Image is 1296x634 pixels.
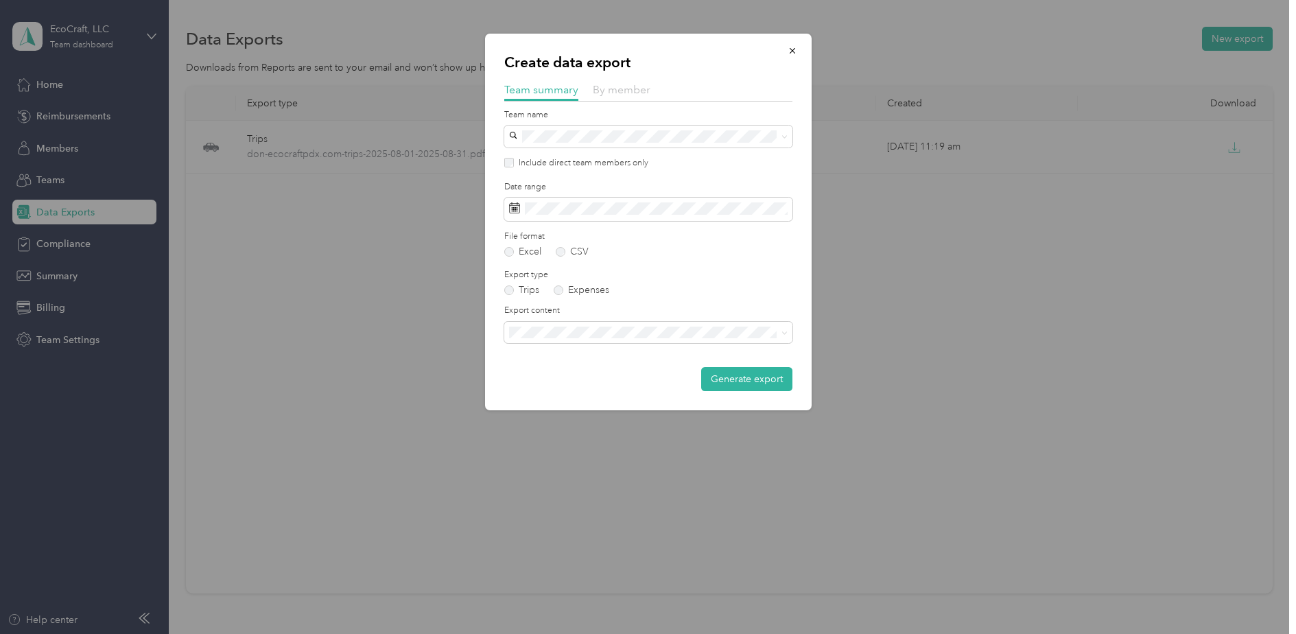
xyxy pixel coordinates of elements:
[593,83,650,96] span: By member
[514,157,648,169] label: Include direct team members only
[504,53,792,72] p: Create data export
[504,285,539,295] label: Trips
[504,269,792,281] label: Export type
[554,285,609,295] label: Expenses
[504,305,792,317] label: Export content
[1219,557,1296,634] iframe: Everlance-gr Chat Button Frame
[701,367,792,391] button: Generate export
[504,231,792,243] label: File format
[556,247,589,257] label: CSV
[504,83,578,96] span: Team summary
[504,247,541,257] label: Excel
[504,181,792,193] label: Date range
[504,109,792,121] label: Team name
